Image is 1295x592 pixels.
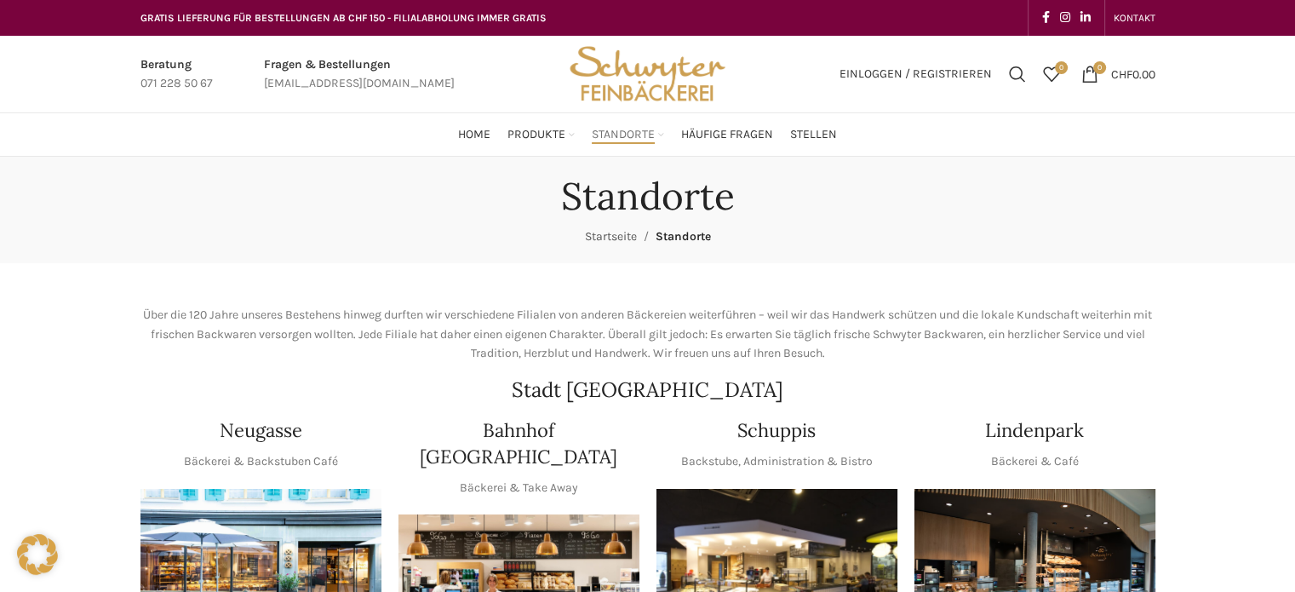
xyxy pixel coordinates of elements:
[264,55,455,94] a: Infobox link
[985,417,1084,444] h4: Lindenpark
[681,127,773,143] span: Häufige Fragen
[1114,12,1155,24] span: KONTAKT
[458,127,490,143] span: Home
[507,118,575,152] a: Produkte
[681,118,773,152] a: Häufige Fragen
[460,479,578,497] p: Bäckerei & Take Away
[184,452,338,471] p: Bäckerei & Backstuben Café
[1075,6,1096,30] a: Linkedin social link
[681,452,873,471] p: Backstube, Administration & Bistro
[140,306,1155,363] p: Über die 120 Jahre unseres Bestehens hinweg durften wir verschiedene Filialen von anderen Bäckere...
[831,57,1000,91] a: Einloggen / Registrieren
[140,380,1155,400] h2: Stadt [GEOGRAPHIC_DATA]
[1111,66,1132,81] span: CHF
[561,174,735,219] h1: Standorte
[398,417,639,470] h4: Bahnhof [GEOGRAPHIC_DATA]
[737,417,816,444] h4: Schuppis
[1073,57,1164,91] a: 0 CHF0.00
[220,417,302,444] h4: Neugasse
[458,118,490,152] a: Home
[592,127,655,143] span: Standorte
[991,452,1079,471] p: Bäckerei & Café
[1037,6,1055,30] a: Facebook social link
[140,55,213,94] a: Infobox link
[564,66,731,80] a: Site logo
[1105,1,1164,35] div: Secondary navigation
[507,127,565,143] span: Produkte
[790,118,837,152] a: Stellen
[1034,57,1069,91] div: Meine Wunschliste
[1093,61,1106,74] span: 0
[585,229,637,244] a: Startseite
[132,118,1164,152] div: Main navigation
[1114,1,1155,35] a: KONTAKT
[790,127,837,143] span: Stellen
[1055,6,1075,30] a: Instagram social link
[839,68,992,80] span: Einloggen / Registrieren
[1034,57,1069,91] a: 0
[656,229,711,244] span: Standorte
[140,12,547,24] span: GRATIS LIEFERUNG FÜR BESTELLUNGEN AB CHF 150 - FILIALABHOLUNG IMMER GRATIS
[1000,57,1034,91] a: Suchen
[1055,61,1068,74] span: 0
[564,36,731,112] img: Bäckerei Schwyter
[1111,66,1155,81] bdi: 0.00
[592,118,664,152] a: Standorte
